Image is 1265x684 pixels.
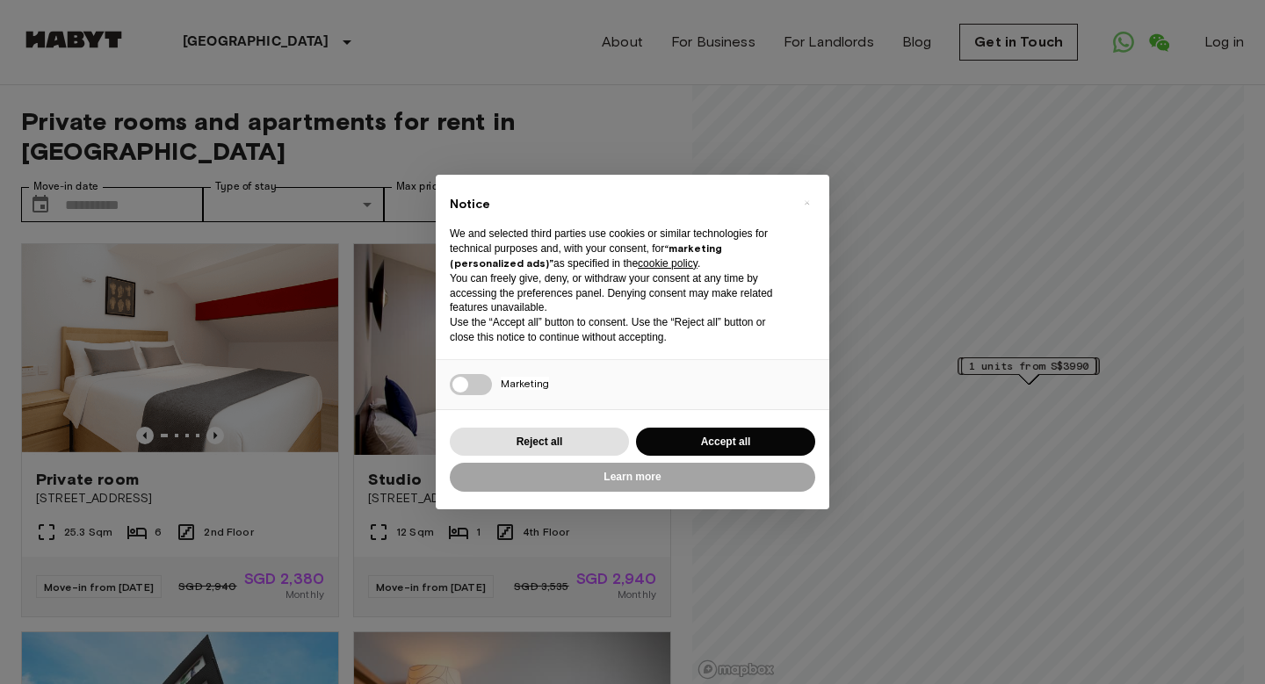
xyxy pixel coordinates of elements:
p: We and selected third parties use cookies or similar technologies for technical purposes and, wit... [450,227,787,270]
strong: “marketing (personalized ads)” [450,241,722,270]
p: Use the “Accept all” button to consent. Use the “Reject all” button or close this notice to conti... [450,315,787,345]
span: Marketing [501,377,549,390]
button: Learn more [450,463,815,492]
button: Reject all [450,428,629,457]
a: cookie policy [638,257,698,270]
h2: Notice [450,196,787,213]
p: You can freely give, deny, or withdraw your consent at any time by accessing the preferences pane... [450,271,787,315]
button: Accept all [636,428,815,457]
button: Close this notice [792,189,820,217]
span: × [804,192,810,213]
